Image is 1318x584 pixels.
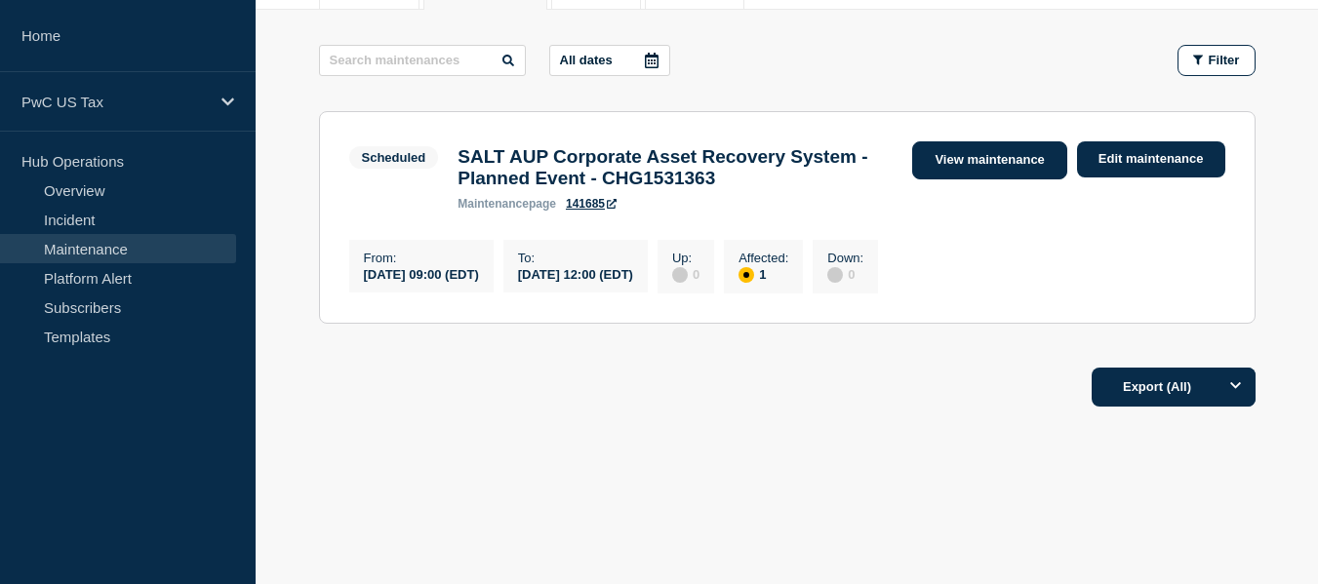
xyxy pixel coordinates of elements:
[458,197,556,211] p: page
[912,141,1066,179] a: View maintenance
[560,53,613,67] p: All dates
[364,265,479,282] div: [DATE] 09:00 (EDT)
[518,251,633,265] p: To :
[362,150,426,165] div: Scheduled
[827,267,843,283] div: disabled
[672,265,699,283] div: 0
[1077,141,1225,177] a: Edit maintenance
[518,265,633,282] div: [DATE] 12:00 (EDT)
[364,251,479,265] p: From :
[458,197,529,211] span: maintenance
[672,267,688,283] div: disabled
[672,251,699,265] p: Up :
[827,265,863,283] div: 0
[319,45,526,76] input: Search maintenances
[1217,368,1256,407] button: Options
[739,267,754,283] div: affected
[1178,45,1256,76] button: Filter
[21,94,209,110] p: PwC US Tax
[566,197,617,211] a: 141685
[458,146,893,189] h3: SALT AUP Corporate Asset Recovery System - Planned Event - CHG1531363
[549,45,670,76] button: All dates
[827,251,863,265] p: Down :
[739,251,788,265] p: Affected :
[1092,368,1256,407] button: Export (All)
[1209,53,1240,67] span: Filter
[739,265,788,283] div: 1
